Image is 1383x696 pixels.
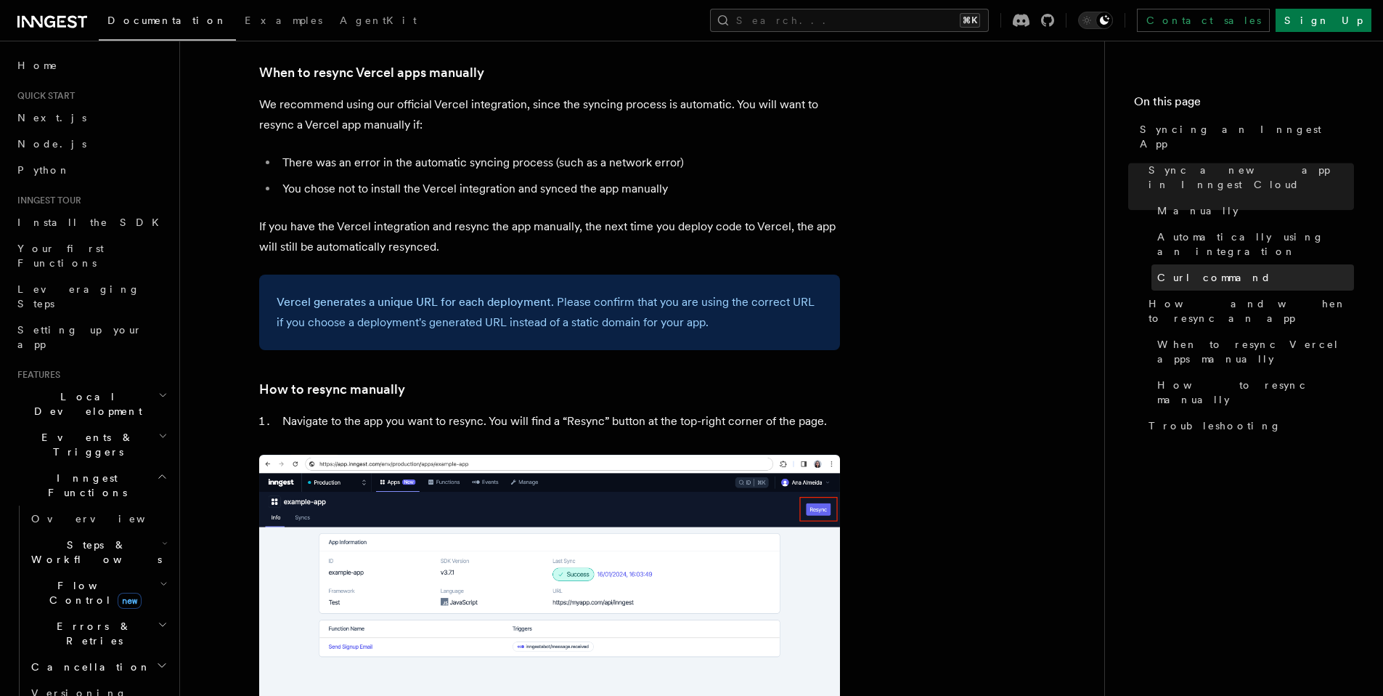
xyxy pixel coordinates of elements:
span: Install the SDK [17,217,168,228]
a: Examples [236,4,331,39]
span: Python [17,164,70,176]
span: Overview [31,513,181,525]
span: Troubleshooting [1149,418,1281,433]
span: Features [12,369,60,381]
li: There was an error in the automatic syncing process (such as a network error) [278,153,840,173]
span: Flow Control [25,578,160,607]
a: Your first Functions [12,235,171,276]
a: How to resync manually [1151,372,1354,413]
span: Cancellation [25,660,151,674]
a: When to resync Vercel apps manually [1151,331,1354,372]
a: Vercel generates a unique URL for each deployment [277,295,551,309]
a: Troubleshooting [1143,413,1354,439]
a: Next.js [12,105,171,131]
button: Cancellation [25,654,171,680]
span: Automatically using an integration [1157,230,1354,259]
button: Toggle dark mode [1078,12,1113,29]
span: Manually [1157,203,1239,218]
a: Setting up your app [12,317,171,357]
a: Install the SDK [12,209,171,235]
span: Documentation [107,15,227,26]
a: When to resync Vercel apps manually [259,62,484,83]
span: Leveraging Steps [17,283,140,309]
button: Search...⌘K [710,9,989,32]
span: Examples [245,15,322,26]
span: Steps & Workflows [25,538,162,567]
span: Sync a new app in Inngest Cloud [1149,163,1354,192]
span: Inngest Functions [12,471,157,500]
span: When to resync Vercel apps manually [1157,337,1354,366]
a: Syncing an Inngest App [1134,116,1354,157]
a: How to resync manually [259,379,405,400]
p: We recommend using our official Vercel integration, since the syncing process is automatic. You w... [259,94,840,135]
a: Automatically using an integration [1151,224,1354,264]
span: new [118,593,142,609]
span: Next.js [17,112,86,124]
a: Sync a new app in Inngest Cloud [1143,157,1354,198]
a: Python [12,157,171,183]
a: How and when to resync an app [1143,291,1354,331]
li: You chose not to install the Vercel integration and synced the app manually [278,179,840,199]
a: Home [12,52,171,78]
span: Setting up your app [17,324,142,350]
button: Local Development [12,384,171,424]
a: Curl command [1151,264,1354,291]
span: How and when to resync an app [1149,296,1354,325]
button: Steps & Workflows [25,532,171,572]
span: How to resync manually [1157,378,1354,407]
a: Overview [25,506,171,532]
span: Syncing an Inngest App [1140,122,1354,151]
span: Quick start [12,90,75,102]
span: Errors & Retries [25,619,158,648]
h4: On this page [1134,93,1354,116]
button: Events & Triggers [12,424,171,465]
li: Navigate to the app you want to resync. You will find a “Resync” button at the top-right corner o... [278,411,840,432]
button: Inngest Functions [12,465,171,506]
a: Node.js [12,131,171,157]
span: Node.js [17,138,86,150]
a: Contact sales [1137,9,1270,32]
p: . Please confirm that you are using the correct URL if you choose a deployment's generated URL in... [277,292,823,333]
span: Home [17,58,58,73]
span: Events & Triggers [12,430,158,459]
a: AgentKit [331,4,425,39]
kbd: ⌘K [960,13,980,28]
button: Flow Controlnew [25,572,171,613]
button: Errors & Retries [25,613,171,654]
p: If you have the Vercel integration and resync the app manually, the next time you deploy code to ... [259,217,840,257]
a: Documentation [99,4,236,41]
span: Your first Functions [17,243,104,269]
span: Inngest tour [12,195,81,206]
span: Local Development [12,389,158,418]
span: Curl command [1157,270,1271,285]
a: Manually [1151,198,1354,224]
a: Leveraging Steps [12,276,171,317]
a: Sign Up [1276,9,1371,32]
span: AgentKit [340,15,417,26]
